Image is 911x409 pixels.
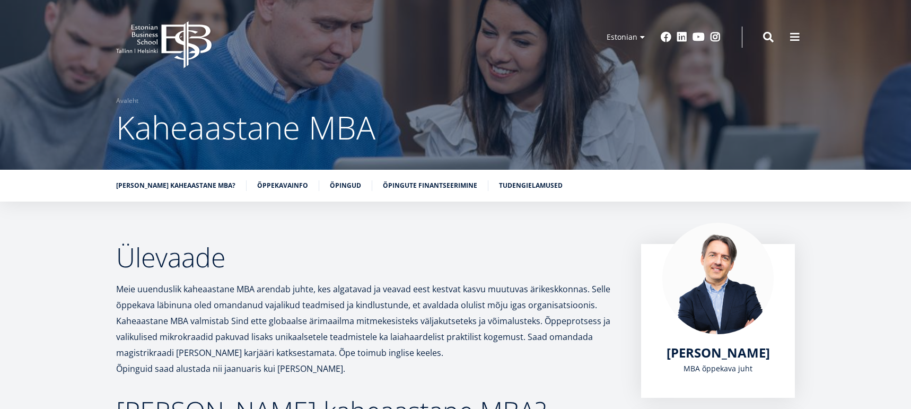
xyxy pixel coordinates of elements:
[499,180,563,191] a: Tudengielamused
[662,361,774,377] div: MBA õppekava juht
[667,344,770,361] span: [PERSON_NAME]
[116,244,620,271] h2: Ülevaade
[693,32,705,42] a: Youtube
[116,95,138,106] a: Avaleht
[116,361,620,377] p: Õpinguid saad alustada nii jaanuaris kui [PERSON_NAME].
[710,32,721,42] a: Instagram
[661,32,671,42] a: Facebook
[116,106,375,149] span: Kaheaastane MBA
[667,345,770,361] a: [PERSON_NAME]
[116,281,620,361] p: Meie uuenduslik kaheaastane MBA arendab juhte, kes algatavad ja veavad eest kestvat kasvu muutuva...
[257,180,308,191] a: Õppekavainfo
[330,180,361,191] a: Õpingud
[677,32,687,42] a: Linkedin
[383,180,477,191] a: Õpingute finantseerimine
[662,223,774,334] img: Marko Rillo
[116,180,235,191] a: [PERSON_NAME] kaheaastane MBA?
